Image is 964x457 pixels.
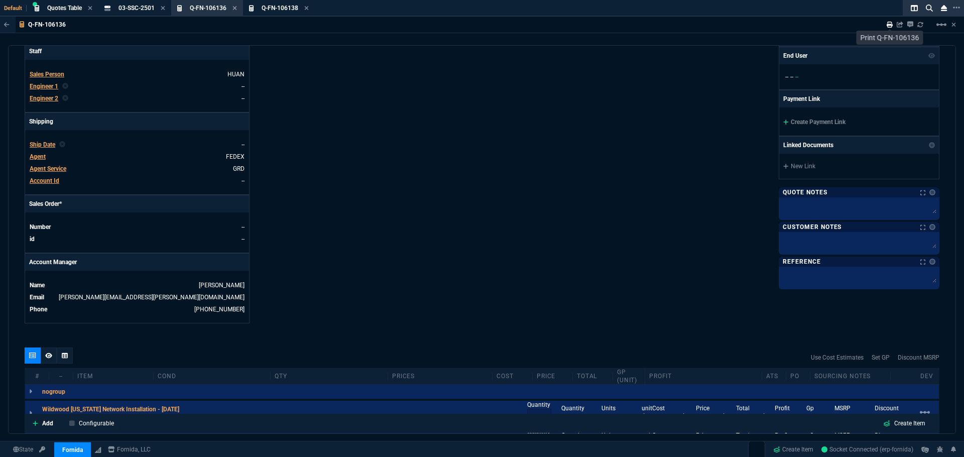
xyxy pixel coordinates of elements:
nx-icon: Close Tab [161,5,165,13]
p: nogroup [42,388,65,396]
p: Linked Documents [783,141,833,150]
nx-icon: Back to Table [4,21,10,28]
a: [PERSON_NAME] [199,282,245,289]
p: Quantity [527,401,551,409]
tr: undefined [29,176,245,186]
span: Ship Date [30,141,55,148]
div: Item [73,372,154,380]
div: GP (unit) [613,368,645,384]
p: End User [783,51,807,60]
mat-icon: Example home icon [919,406,931,418]
span: Quotes Table [47,5,82,12]
tr: undefined [29,93,245,103]
span: Engineer 2 [30,95,58,102]
a: API TOKEN [36,445,48,454]
a: -- [242,236,245,243]
div: qty [271,372,388,380]
tr: undefined [29,304,245,314]
nx-icon: Close Tab [304,5,309,13]
div: dev [915,372,939,380]
div: # [25,372,49,380]
mat-icon: Example home icon [935,19,947,31]
a: -- [242,223,245,231]
nx-icon: Show/Hide End User to Customer [928,51,935,60]
tr: undefined [29,152,245,162]
tr: undefined [29,140,245,150]
div: PO [786,372,810,380]
span: Default [4,5,27,12]
p: Q-FN-106136 [28,21,66,29]
span: Sales Person [30,71,64,78]
tr: undefined [29,69,245,79]
span: Name [30,282,45,289]
p: Wildwood [US_STATE] Network Installation - [DATE] [42,405,179,413]
a: XqZxeVPEIJJkvUUWAABS [821,445,913,454]
a: -- [242,83,245,90]
span: Q-FN-106138 [262,5,298,12]
nx-icon: Close Tab [232,5,237,13]
a: GRD [233,165,245,172]
nx-icon: Split Panels [907,2,922,14]
p: Payment Link [783,94,820,103]
tr: undefined [29,81,245,91]
a: New Link [783,162,935,171]
span: -- [785,73,788,80]
div: Total [573,372,613,380]
p: Quote Notes [783,188,827,196]
span: Email [30,294,44,301]
a: Create Payment Link [783,119,846,126]
tr: undefined [29,234,245,244]
a: Use Cost Estimates [811,353,864,362]
a: msbcCompanyName [105,445,154,454]
nx-icon: Close Workbench [937,2,951,14]
span: Q-FN-106136 [190,5,226,12]
tr: undefined [29,222,245,232]
span: Account Id [30,177,59,184]
nx-icon: Clear selected rep [62,82,68,91]
span: Agent Service [30,165,66,172]
span: -- [790,73,793,80]
nx-icon: Close Tab [88,5,92,13]
a: Create Item [769,442,817,457]
p: Add [42,419,53,428]
span: -- [795,73,798,80]
div: Sourcing Notes [810,372,891,380]
div: ATS [762,372,786,380]
p: Customer Notes [783,223,841,231]
p: Account Manager [25,254,249,271]
div: price [533,372,573,380]
nx-icon: Clear selected rep [59,140,65,149]
span: id [30,236,35,243]
span: Socket Connected (erp-fornida) [821,446,913,453]
a: HUAN [227,71,245,78]
p: Configurable [79,419,114,428]
div: cost [493,372,533,380]
nx-icon: Clear selected rep [62,94,68,103]
a: [PERSON_NAME][EMAIL_ADDRESS][PERSON_NAME][DOMAIN_NAME] [59,294,245,301]
p: Staff [25,43,249,60]
div: cond [154,372,271,380]
span: Number [30,223,51,231]
a: Discount MSRP [898,353,939,362]
tr: undefined [29,292,245,302]
span: Engineer 1 [30,83,58,90]
span: -- [242,141,245,148]
a: Create Item [875,417,933,430]
span: 03-SSC-2501 [118,5,155,12]
a: -- [242,177,245,184]
p: Shipping [25,113,249,130]
a: 7142712719 [194,306,245,313]
p: Sales Order* [25,195,249,212]
div: Profit [645,372,762,380]
a: FEDEX [226,153,245,160]
p: -- [42,413,185,421]
a: -- [242,95,245,102]
div: prices [388,372,493,380]
span: Agent [30,153,46,160]
tr: undefined [29,164,245,174]
div: -- [49,372,73,380]
a: Hide Workbench [951,21,956,29]
nx-icon: Open New Tab [953,3,960,13]
tr: undefined [29,280,245,290]
a: Global State [10,445,36,454]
